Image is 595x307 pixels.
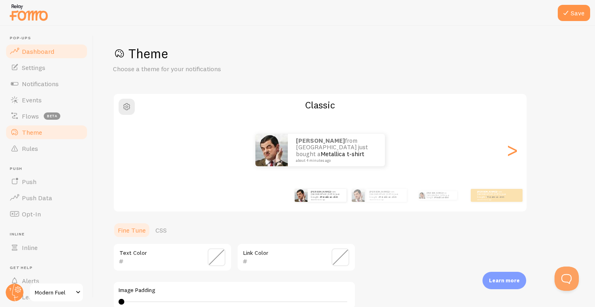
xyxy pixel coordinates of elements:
p: from [GEOGRAPHIC_DATA] just bought a [477,190,510,200]
span: Alerts [22,277,39,285]
strong: [PERSON_NAME] [427,192,443,194]
span: Push [22,178,36,186]
a: Events [5,92,88,108]
span: Settings [22,64,45,72]
span: Notifications [22,80,59,88]
p: from [GEOGRAPHIC_DATA] just bought a [370,190,404,200]
iframe: Help Scout Beacon - Open [555,267,579,291]
p: from [GEOGRAPHIC_DATA] just bought a [427,191,454,200]
a: Opt-In [5,206,88,222]
a: Metallica t-shirt [321,150,364,158]
a: Metallica t-shirt [321,195,338,199]
span: Dashboard [22,47,54,55]
a: Theme [5,124,88,140]
a: Flows beta [5,108,88,124]
strong: [PERSON_NAME] [296,137,345,144]
span: beta [44,112,60,120]
span: Events [22,96,42,104]
a: Metallica t-shirt [487,195,504,199]
img: Fomo [419,192,425,199]
a: Modern Fuel [29,283,84,302]
span: Push Data [22,194,52,202]
span: Opt-In [22,210,41,218]
strong: [PERSON_NAME] [370,190,389,193]
span: Inline [10,232,88,237]
span: Inline [22,243,38,252]
span: Get Help [10,265,88,271]
strong: [PERSON_NAME] [477,190,497,193]
div: Learn more [482,272,526,289]
p: from [GEOGRAPHIC_DATA] just bought a [296,138,377,163]
label: Image Padding [119,287,350,294]
span: Rules [22,144,38,152]
span: Modern Fuel [35,288,73,297]
small: about 4 minutes ago [370,199,403,200]
a: Alerts [5,273,88,289]
span: Pop-ups [10,36,88,41]
a: Dashboard [5,43,88,59]
strong: [PERSON_NAME] [311,190,330,193]
a: Notifications [5,76,88,92]
div: Next slide [507,121,517,179]
a: Push Data [5,190,88,206]
a: CSS [151,222,172,238]
small: about 4 minutes ago [477,199,509,200]
img: Fomo [352,189,365,202]
img: Fomo [295,189,308,202]
span: Theme [22,128,42,136]
a: Settings [5,59,88,76]
span: Push [10,166,88,171]
p: Choose a theme for your notifications [113,64,307,74]
h1: Theme [113,45,576,62]
a: Metallica t-shirt [435,196,448,199]
p: Learn more [489,277,520,284]
img: fomo-relay-logo-orange.svg [8,2,49,23]
a: Inline [5,239,88,256]
a: Metallica t-shirt [379,195,397,199]
p: from [GEOGRAPHIC_DATA] just bought a [311,190,343,200]
a: Fine Tune [113,222,151,238]
a: Rules [5,140,88,157]
span: Flows [22,112,39,120]
small: about 4 minutes ago [311,199,342,200]
a: Push [5,174,88,190]
h2: Classic [114,99,527,111]
img: Fomo [255,134,288,166]
small: about 4 minutes ago [296,159,374,163]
